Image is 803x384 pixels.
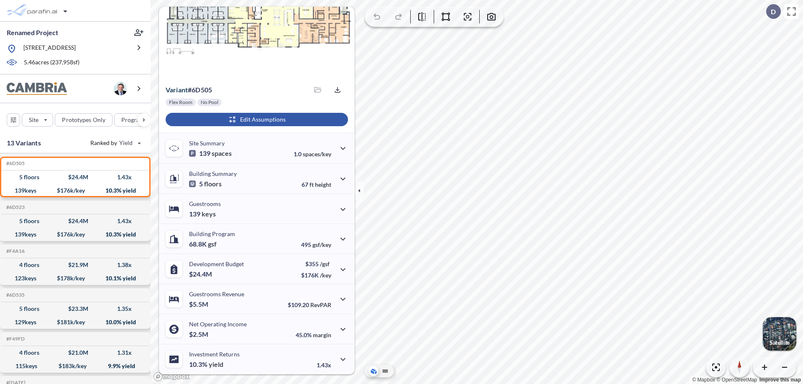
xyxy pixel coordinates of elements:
[310,301,331,308] span: RevPAR
[84,136,146,150] button: Ranked by Yield
[770,339,790,346] p: Satellite
[189,210,216,218] p: 139
[166,113,348,126] button: Edit Assumptions
[315,181,331,188] span: height
[301,272,331,279] p: $176K
[153,372,190,381] a: Mapbox homepage
[189,180,222,188] p: 5
[189,330,210,338] p: $2.5M
[189,240,217,248] p: 68.8K
[119,139,133,147] span: Yield
[294,150,331,158] p: 1.0
[189,140,225,147] p: Site Summary
[312,241,331,248] span: gsf/key
[189,270,213,278] p: $24.4M
[5,336,25,342] h5: Click to copy the code
[320,260,330,267] span: /gsf
[760,377,801,383] a: Improve this map
[55,113,113,127] button: Prototypes Only
[204,180,222,188] span: floors
[317,361,331,369] p: 1.43x
[189,230,235,237] p: Building Program
[763,317,796,351] button: Switcher ImageSatellite
[166,86,188,94] span: Variant
[189,360,223,369] p: 10.3%
[114,113,159,127] button: Program
[5,292,25,298] h5: Click to copy the code
[114,82,127,95] img: user logo
[692,377,715,383] a: Mapbox
[5,160,25,166] h5: Click to copy the code
[313,331,331,338] span: margin
[202,210,216,218] span: keys
[5,204,25,210] h5: Click to copy the code
[320,272,331,279] span: /key
[24,58,79,67] p: 5.46 acres ( 237,958 sf)
[212,149,232,158] span: spaces
[301,260,331,267] p: $355
[302,181,331,188] p: 67
[189,290,244,298] p: Guestrooms Revenue
[303,150,331,158] span: spaces/key
[189,351,240,358] p: Investment Returns
[771,8,776,15] p: D
[380,366,390,376] button: Site Plan
[189,320,247,328] p: Net Operating Income
[208,240,217,248] span: gsf
[7,138,41,148] p: 13 Variants
[288,301,331,308] p: $109.20
[309,181,314,188] span: ft
[209,360,223,369] span: yield
[301,241,331,248] p: 495
[7,28,58,37] p: Renamed Project
[189,260,244,267] p: Development Budget
[189,300,210,308] p: $5.5M
[189,149,232,158] p: 139
[296,331,331,338] p: 45.0%
[22,113,53,127] button: Site
[189,170,237,177] p: Building Summary
[5,248,25,254] h5: Click to copy the code
[29,116,38,124] p: Site
[763,317,796,351] img: Switcher Image
[189,200,221,207] p: Guestrooms
[7,82,67,95] img: BrandImage
[169,99,192,106] p: Flex Room
[23,43,76,54] p: [STREET_ADDRESS]
[368,366,378,376] button: Aerial View
[716,377,757,383] a: OpenStreetMap
[121,116,145,124] p: Program
[62,116,105,124] p: Prototypes Only
[201,99,218,106] p: No Pool
[166,86,212,94] p: # 6d505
